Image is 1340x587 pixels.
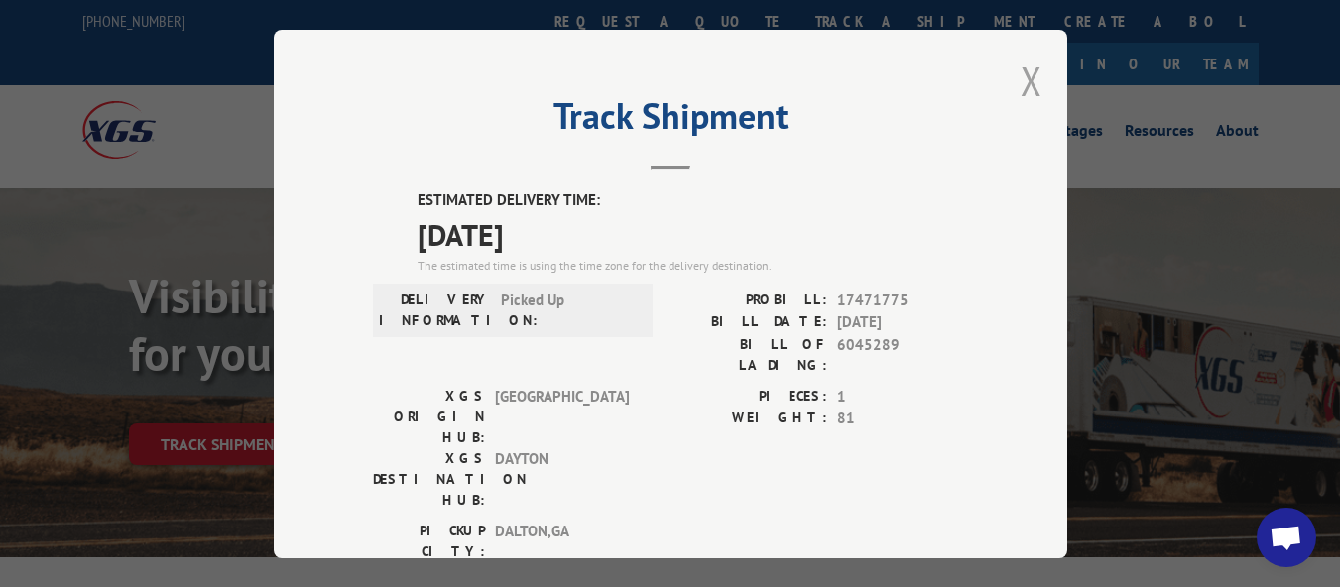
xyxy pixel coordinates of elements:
[837,408,968,430] span: 81
[373,447,485,510] label: XGS DESTINATION HUB:
[837,289,968,311] span: 17471775
[373,102,968,140] h2: Track Shipment
[837,333,968,375] span: 6045289
[670,333,827,375] label: BILL OF LADING:
[418,256,968,274] div: The estimated time is using the time zone for the delivery destination.
[837,385,968,408] span: 1
[670,408,827,430] label: WEIGHT:
[373,385,485,447] label: XGS ORIGIN HUB:
[1021,55,1042,107] button: Close modal
[501,289,635,330] span: Picked Up
[418,189,968,212] label: ESTIMATED DELIVERY TIME:
[1257,508,1316,567] div: Open chat
[837,311,968,334] span: [DATE]
[495,520,629,561] span: DALTON , GA
[373,520,485,561] label: PICKUP CITY:
[495,385,629,447] span: [GEOGRAPHIC_DATA]
[418,211,968,256] span: [DATE]
[670,311,827,334] label: BILL DATE:
[379,289,491,330] label: DELIVERY INFORMATION:
[670,385,827,408] label: PIECES:
[670,289,827,311] label: PROBILL:
[495,447,629,510] span: DAYTON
